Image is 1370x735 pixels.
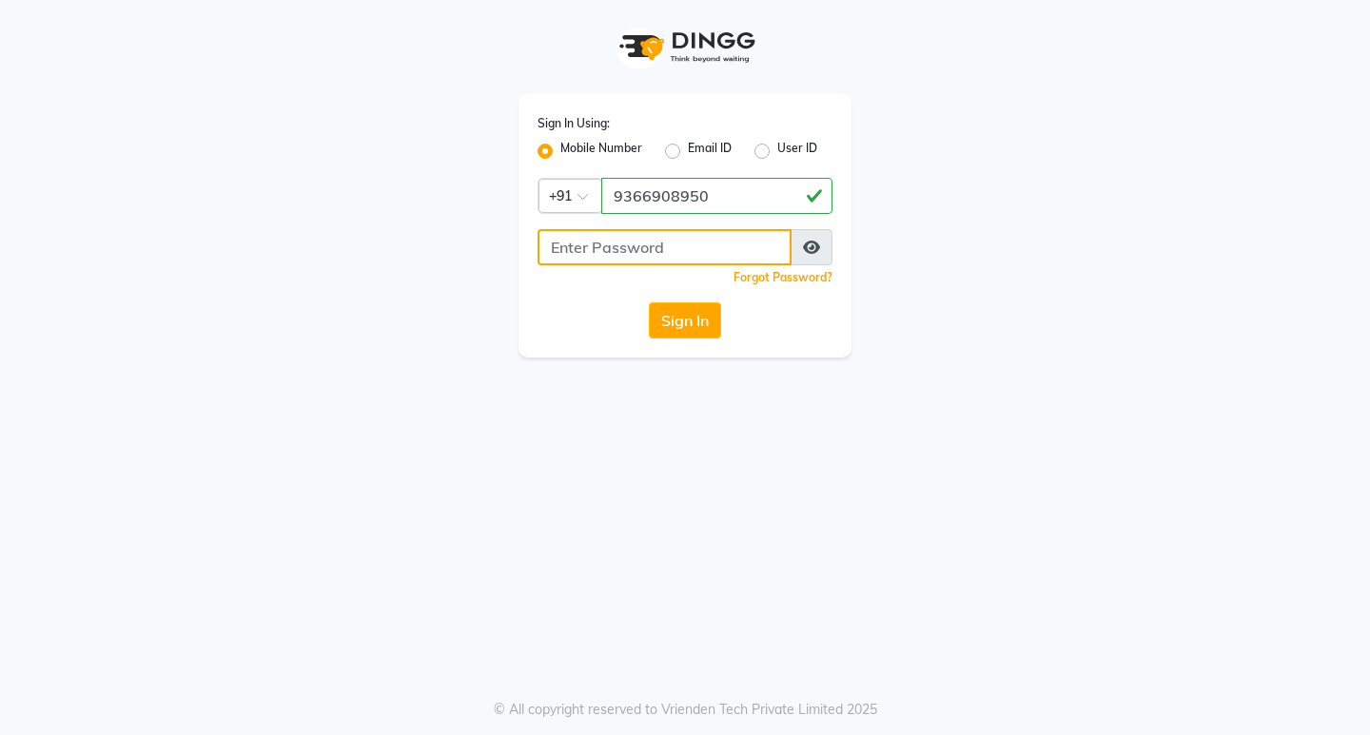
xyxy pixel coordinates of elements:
[688,140,732,163] label: Email ID
[609,19,761,75] img: logo1.svg
[777,140,817,163] label: User ID
[538,229,792,265] input: Username
[734,270,832,284] a: Forgot Password?
[649,302,721,338] button: Sign In
[538,115,610,132] label: Sign In Using:
[601,178,832,214] input: Username
[560,140,642,163] label: Mobile Number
